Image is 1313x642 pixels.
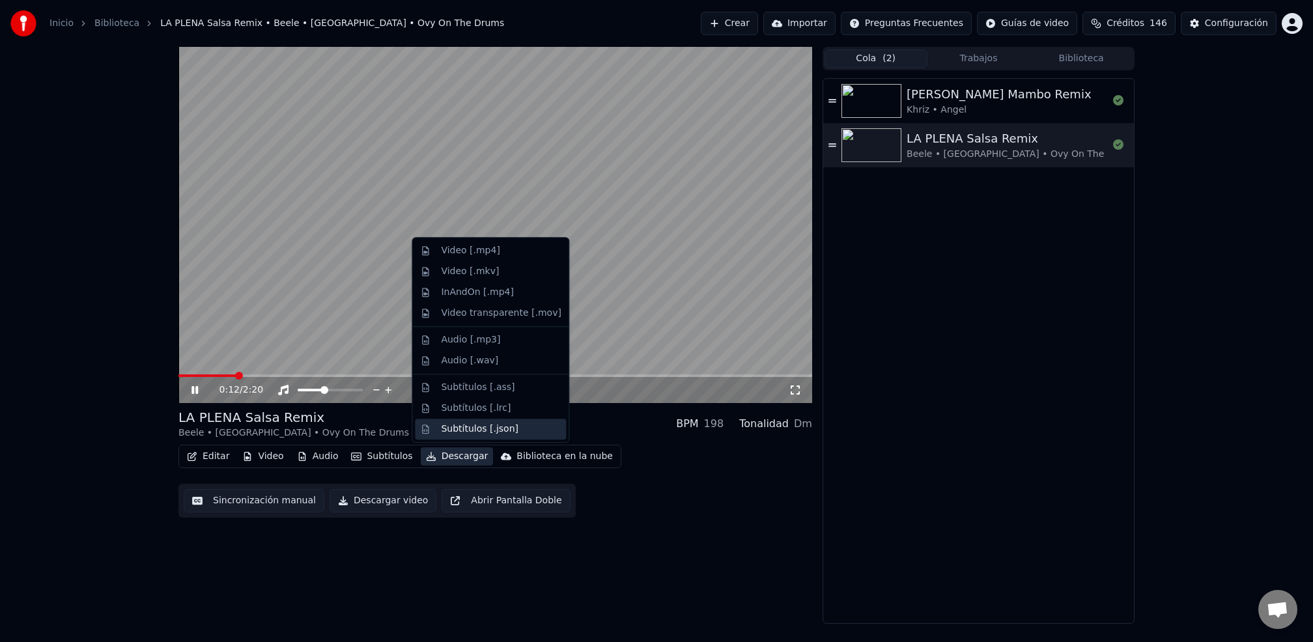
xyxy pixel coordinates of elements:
div: 198 [704,416,724,432]
div: Subtítulos [.ass] [441,381,515,394]
div: Chat abierto [1258,590,1297,629]
button: Sincronización manual [184,489,324,512]
div: Beele • [GEOGRAPHIC_DATA] • Ovy On The Drums [178,426,409,440]
button: Audio [292,447,344,466]
button: Biblioteca [1030,49,1133,68]
div: Subtítulos [.lrc] [441,402,511,415]
span: LA PLENA Salsa Remix • Beele • [GEOGRAPHIC_DATA] • Ovy On The Drums [160,17,504,30]
img: youka [10,10,36,36]
div: LA PLENA Salsa Remix [907,130,1137,148]
button: Preguntas Frecuentes [841,12,972,35]
div: Subtítulos [.json] [441,423,518,436]
div: Tonalidad [739,416,789,432]
button: Descargar [421,447,494,466]
button: Configuración [1181,12,1277,35]
button: Guías de video [977,12,1077,35]
div: Audio [.wav] [441,354,498,367]
a: Inicio [49,17,74,30]
div: Video [.mp4] [441,244,500,257]
div: LA PLENA Salsa Remix [178,408,409,426]
span: 0:12 [219,384,240,397]
button: Video [237,447,289,466]
a: Biblioteca [94,17,139,30]
div: Khriz • Angel [907,104,1091,117]
span: ( 2 ) [882,52,896,65]
div: Beele • [GEOGRAPHIC_DATA] • Ovy On The Drums [907,148,1137,161]
div: InAndOn [.mp4] [441,286,514,299]
button: Trabajos [927,49,1030,68]
nav: breadcrumb [49,17,504,30]
button: Subtítulos [346,447,417,466]
span: 146 [1150,17,1167,30]
span: 2:20 [243,384,263,397]
div: Audio [.mp3] [441,333,500,346]
button: Cola [825,49,927,68]
button: Crear [701,12,758,35]
button: Importar [763,12,836,35]
button: Editar [182,447,234,466]
div: Configuración [1205,17,1268,30]
div: Dm [794,416,812,432]
button: Descargar video [330,489,436,512]
div: Biblioteca en la nube [516,450,613,463]
span: Créditos [1107,17,1144,30]
div: / [219,384,251,397]
button: Créditos146 [1082,12,1176,35]
div: Video [.mkv] [441,265,499,278]
div: BPM [676,416,698,432]
div: Video transparente [.mov] [441,307,561,320]
button: Abrir Pantalla Doble [442,489,570,512]
div: [PERSON_NAME] Mambo Remix [907,85,1091,104]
